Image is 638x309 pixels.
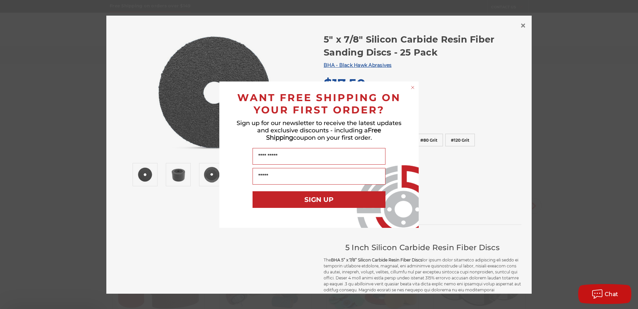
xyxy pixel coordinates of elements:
span: Sign up for our newsletter to receive the latest updates and exclusive discounts - including a co... [237,119,401,141]
span: Chat [605,291,618,297]
button: Chat [578,284,631,304]
span: Free Shipping [266,127,381,141]
span: WANT FREE SHIPPING ON YOUR FIRST ORDER? [237,91,401,116]
button: SIGN UP [253,191,385,208]
button: Close dialog [409,84,416,91]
